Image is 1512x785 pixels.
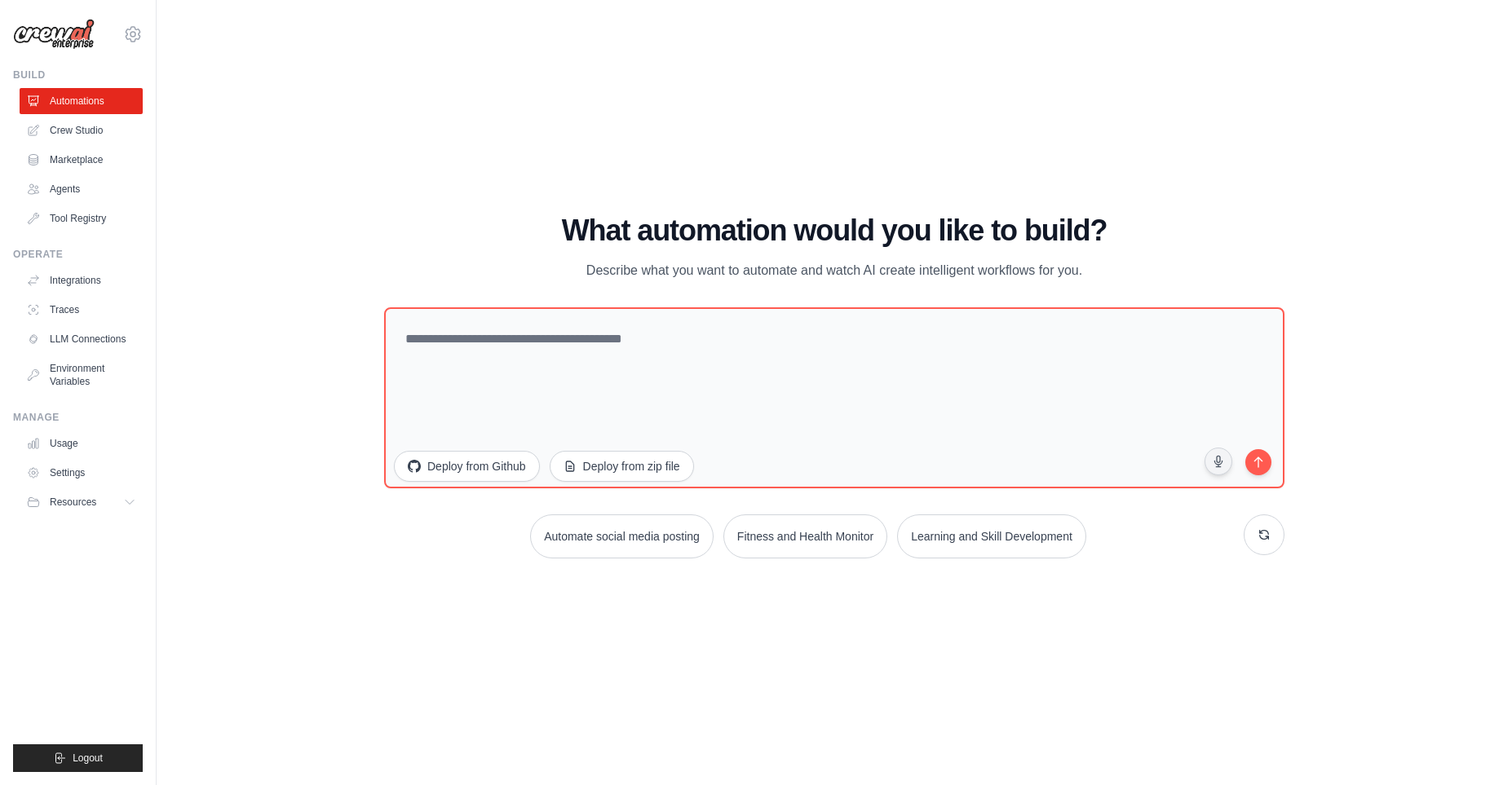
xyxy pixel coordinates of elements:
button: Learning and Skill Development [897,514,1086,558]
a: Crew Studio [20,117,143,143]
div: Build [13,68,143,82]
button: Fitness and Health Monitor [723,514,887,558]
p: Describe what you want to automate and watch AI create intelligent workflows for you. [560,260,1108,281]
img: Logo [13,19,95,50]
a: Tool Registry [20,205,143,232]
button: Logout [13,744,143,772]
span: Resources [50,496,96,509]
a: Usage [20,430,143,456]
button: Resources [20,489,143,515]
h1: What automation would you like to build? [384,214,1284,247]
button: Deploy from zip file [550,451,694,482]
span: Logout [73,752,103,765]
a: Automations [20,88,143,114]
div: Operate [13,248,143,261]
a: Agents [20,176,143,202]
div: Manage [13,411,143,424]
a: LLM Connections [20,326,143,352]
button: Automate social media posting [530,514,714,558]
button: Deploy from Github [394,451,540,482]
a: Settings [20,460,143,486]
a: Traces [20,297,143,323]
a: Integrations [20,267,143,293]
a: Marketplace [20,147,143,173]
a: Environment Variables [20,355,143,395]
